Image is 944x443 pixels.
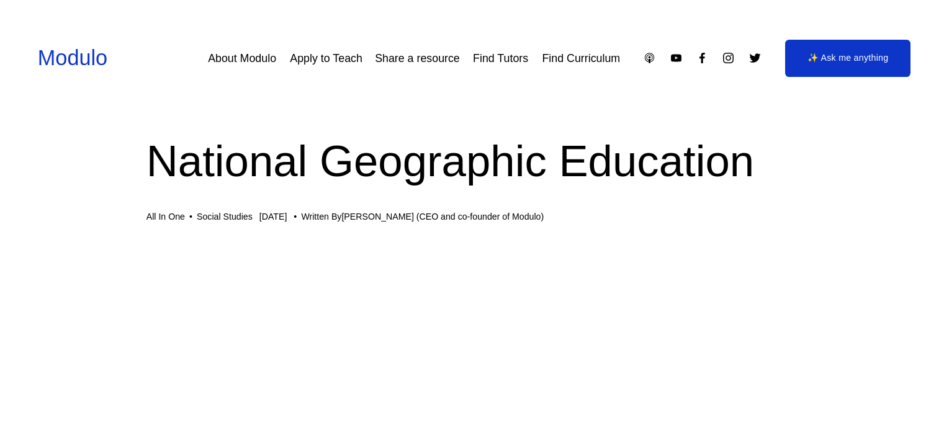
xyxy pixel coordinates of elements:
[375,47,460,69] a: Share a resource
[290,47,362,69] a: Apply to Teach
[146,212,185,221] a: All In One
[785,40,910,77] a: ✨ Ask me anything
[542,47,620,69] a: Find Curriculum
[670,51,683,65] a: YouTube
[341,212,544,221] a: [PERSON_NAME] (CEO and co-founder of Modulo)
[722,51,735,65] a: Instagram
[38,46,107,69] a: Modulo
[748,51,762,65] a: Twitter
[473,47,528,69] a: Find Tutors
[146,130,798,192] h1: National Geographic Education
[643,51,656,65] a: Apple Podcasts
[259,212,287,221] span: [DATE]
[301,212,544,222] div: Written By
[197,212,253,221] a: Social Studies
[208,47,276,69] a: About Modulo
[696,51,709,65] a: Facebook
